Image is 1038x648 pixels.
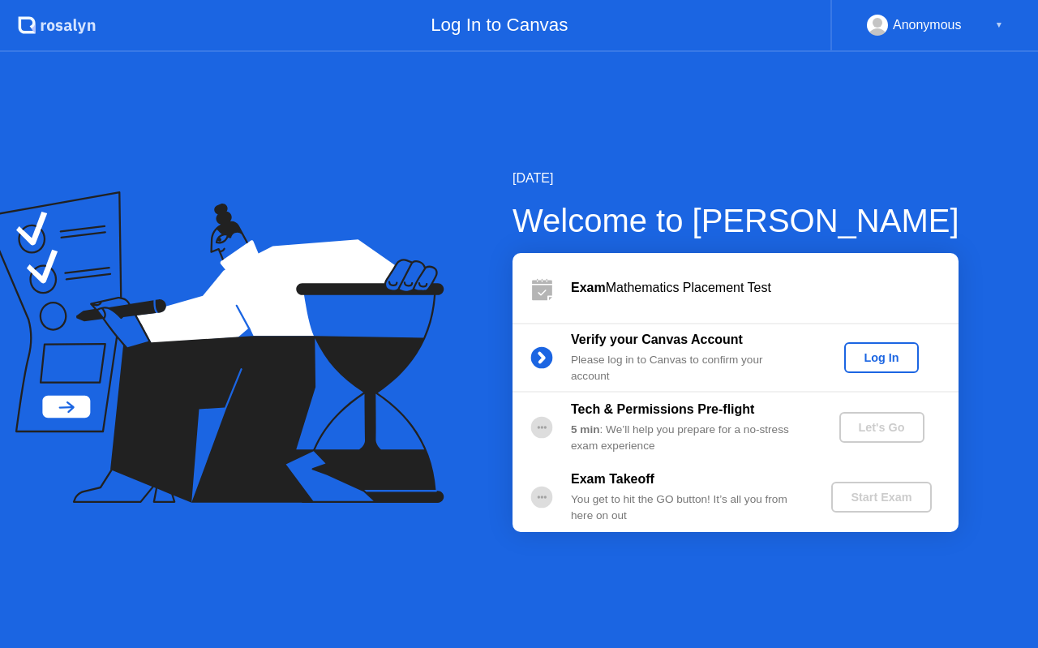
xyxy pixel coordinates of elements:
[851,351,911,364] div: Log In
[571,422,804,455] div: : We’ll help you prepare for a no-stress exam experience
[571,402,754,416] b: Tech & Permissions Pre-flight
[571,333,743,346] b: Verify your Canvas Account
[995,15,1003,36] div: ▼
[831,482,931,513] button: Start Exam
[571,472,654,486] b: Exam Takeoff
[571,423,600,436] b: 5 min
[571,491,804,525] div: You get to hit the GO button! It’s all you from here on out
[839,412,924,443] button: Let's Go
[893,15,962,36] div: Anonymous
[838,491,924,504] div: Start Exam
[513,169,959,188] div: [DATE]
[571,281,606,294] b: Exam
[513,196,959,245] div: Welcome to [PERSON_NAME]
[844,342,918,373] button: Log In
[571,352,804,385] div: Please log in to Canvas to confirm your account
[571,278,959,298] div: Mathematics Placement Test
[846,421,918,434] div: Let's Go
